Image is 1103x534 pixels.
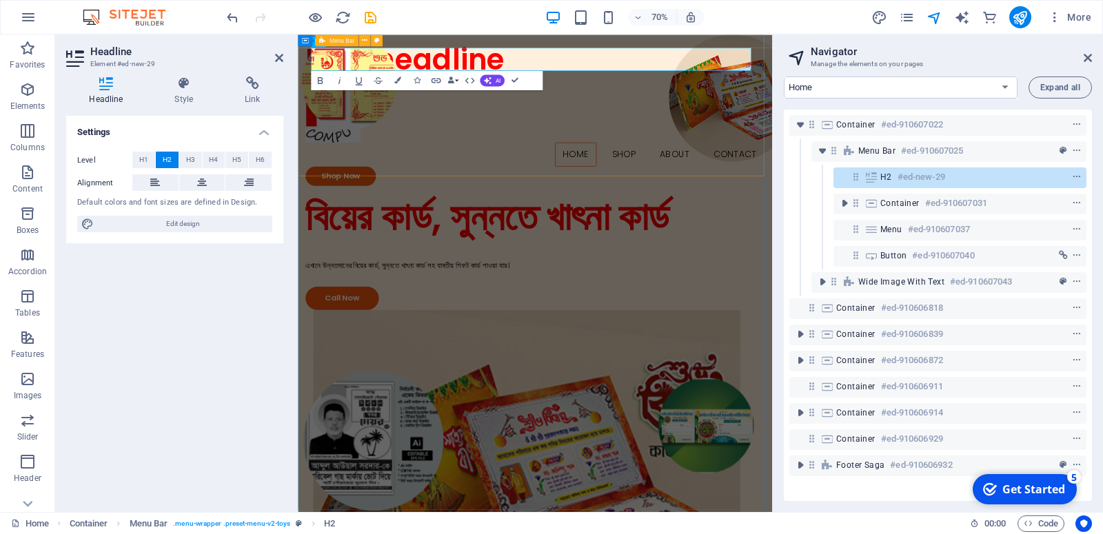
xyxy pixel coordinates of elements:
[1070,431,1084,447] button: context-menu
[792,457,809,473] button: toggle-expand
[8,266,47,277] p: Accordion
[912,247,974,264] h6: #ed-910607040
[330,71,349,90] button: Italic (Ctrl+I)
[1075,515,1092,532] button: Usercentrics
[33,13,96,28] div: Get Started
[890,457,952,473] h6: #ed-910606932
[881,378,943,395] h6: #ed-910606911
[186,152,195,168] span: H3
[811,58,1064,70] h3: Manage the elements on your pages
[1070,169,1084,185] button: context-menu
[836,195,853,212] button: toggle-expand
[1070,300,1084,316] button: context-menu
[792,404,809,421] button: toggle-expand
[90,58,256,70] h3: Element #ed-new-29
[908,221,970,238] h6: #ed-910607037
[12,183,43,194] p: Content
[814,274,831,290] button: toggle-expand
[388,71,407,90] button: Colors
[927,10,942,25] i: Navigator
[369,71,387,90] button: Strikethrough
[836,355,876,366] span: Container
[1056,274,1070,290] button: preset
[256,152,265,168] span: H6
[1070,247,1084,264] button: context-menu
[1024,515,1058,532] span: Code
[11,11,667,61] h2: New headline
[792,116,809,133] button: toggle-expand
[1070,116,1084,133] button: context-menu
[982,9,998,25] button: commerce
[1056,457,1070,473] button: preset
[881,352,943,369] h6: #ed-910606872
[79,9,183,25] img: Editor Logo
[311,71,330,90] button: Bold (Ctrl+B)
[1070,195,1084,212] button: context-menu
[222,76,283,105] h4: Link
[14,390,42,401] p: Images
[1070,221,1084,238] button: context-menu
[90,45,283,58] h2: Headline
[836,381,876,392] span: Container
[901,143,963,159] h6: #ed-910607025
[836,407,876,418] span: Container
[480,74,505,86] button: AI
[1048,10,1091,24] span: More
[225,152,248,168] button: H5
[173,515,290,532] span: . menu-wrapper .preset-menu-v2-toys
[1070,378,1084,395] button: context-menu
[10,142,45,153] p: Columns
[225,10,241,25] i: Undo: Add element (Ctrl+Z)
[14,473,41,484] p: Header
[1009,6,1031,28] button: publish
[881,326,943,342] h6: #ed-910606839
[70,515,335,532] nav: breadcrumb
[871,9,888,25] button: design
[152,76,222,105] h4: Style
[163,152,172,168] span: H2
[335,10,351,25] i: Reload page
[954,10,970,25] i: AI Writer
[881,300,943,316] h6: #ed-910606818
[350,71,368,90] button: Underline (Ctrl+U)
[139,152,148,168] span: H1
[880,198,920,209] span: Container
[77,175,132,192] label: Alignment
[209,152,218,168] span: H4
[461,71,479,90] button: HTML
[649,9,671,25] h6: 70%
[66,76,152,105] h4: Headline
[984,515,1006,532] span: 00 00
[77,216,272,232] button: Edit design
[495,77,500,83] span: AI
[881,116,943,133] h6: #ed-910607022
[982,10,998,25] i: Commerce
[1029,76,1092,99] button: Expand all
[132,152,155,168] button: H1
[98,1,112,15] div: 5
[899,9,915,25] button: pages
[925,195,987,212] h6: #ed-910607031
[792,326,809,342] button: toggle-expand
[881,404,943,421] h6: #ed-910606914
[836,329,876,340] span: Container
[1040,83,1080,92] span: Expand all
[66,116,283,141] h4: Settings
[898,169,945,185] h6: #ed-new-29
[1018,515,1064,532] button: Code
[1042,6,1097,28] button: More
[77,152,132,169] label: Level
[130,515,168,532] span: Click to select. Double-click to edit
[307,9,323,25] button: Click here to leave preview mode and continue editing
[11,349,44,360] p: Features
[836,460,884,471] span: Footer Saga
[1012,10,1028,25] i: Publish
[858,145,895,156] span: Menu Bar
[950,274,1012,290] h6: #ed-910607043
[156,152,179,168] button: H2
[324,515,335,532] span: Click to select. Double-click to edit
[296,520,302,527] i: This element is a customizable preset
[1070,404,1084,421] button: context-menu
[811,45,1092,58] h2: Navigator
[871,10,887,25] i: Design (Ctrl+Alt+Y)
